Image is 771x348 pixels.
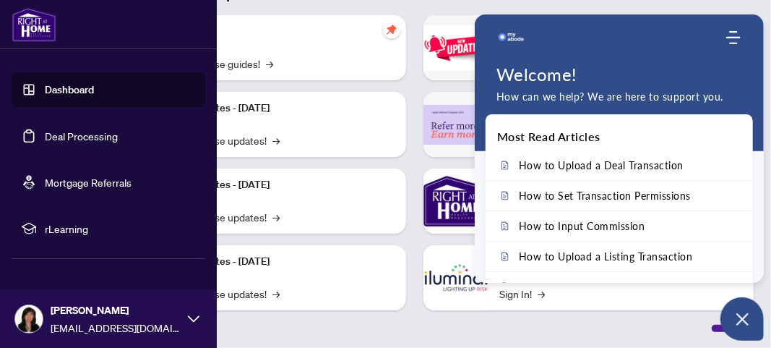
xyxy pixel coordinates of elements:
p: How can we help? We are here to support you. [496,89,742,105]
span: → [272,209,280,225]
img: Platform Updates - June 23, 2025 [423,25,488,71]
span: → [272,286,280,302]
span: How to Set Transaction Permissions [519,190,691,202]
img: Profile Icon [15,305,43,333]
a: How to Upload a Listing Transaction [486,242,753,271]
span: Company logo [496,23,525,52]
span: How to Upload a Listing Transaction [519,250,693,263]
div: Modules Menu [724,30,742,45]
span: How to Upload a Deal Transaction [519,159,684,171]
a: How to Upload a Deal Transaction [486,150,753,180]
img: We want to hear what you think! [423,169,488,234]
span: [EMAIL_ADDRESS][DOMAIN_NAME] [51,320,181,336]
a: Sign In!→ [500,286,546,302]
a: How to Set Document Permissions [486,272,753,302]
span: pushpin [383,21,400,38]
p: Platform Updates - [DATE] [152,101,395,116]
span: rLearning [45,221,195,237]
p: Platform Updates - [DATE] [152,254,395,270]
h1: Welcome! [496,64,742,85]
a: Dashboard [45,83,94,96]
img: logo [12,7,56,42]
a: Deal Processing [45,130,118,143]
span: How to Input Commission [519,220,645,232]
img: Agent Referral Program [423,105,488,145]
img: Identify your Client [423,245,488,310]
span: [PERSON_NAME] [51,302,181,318]
p: Self-Help [152,24,395,40]
a: Mortgage Referrals [45,176,132,189]
span: How to Set Document Permissions [519,281,687,293]
span: → [266,56,273,72]
button: Open asap [720,297,764,341]
p: Platform Updates - [DATE] [152,177,395,193]
a: How to Set Transaction Permissions [486,181,753,211]
span: → [272,132,280,148]
span: → [538,286,546,302]
img: logo [496,23,525,52]
a: How to Input Commission [486,211,753,241]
